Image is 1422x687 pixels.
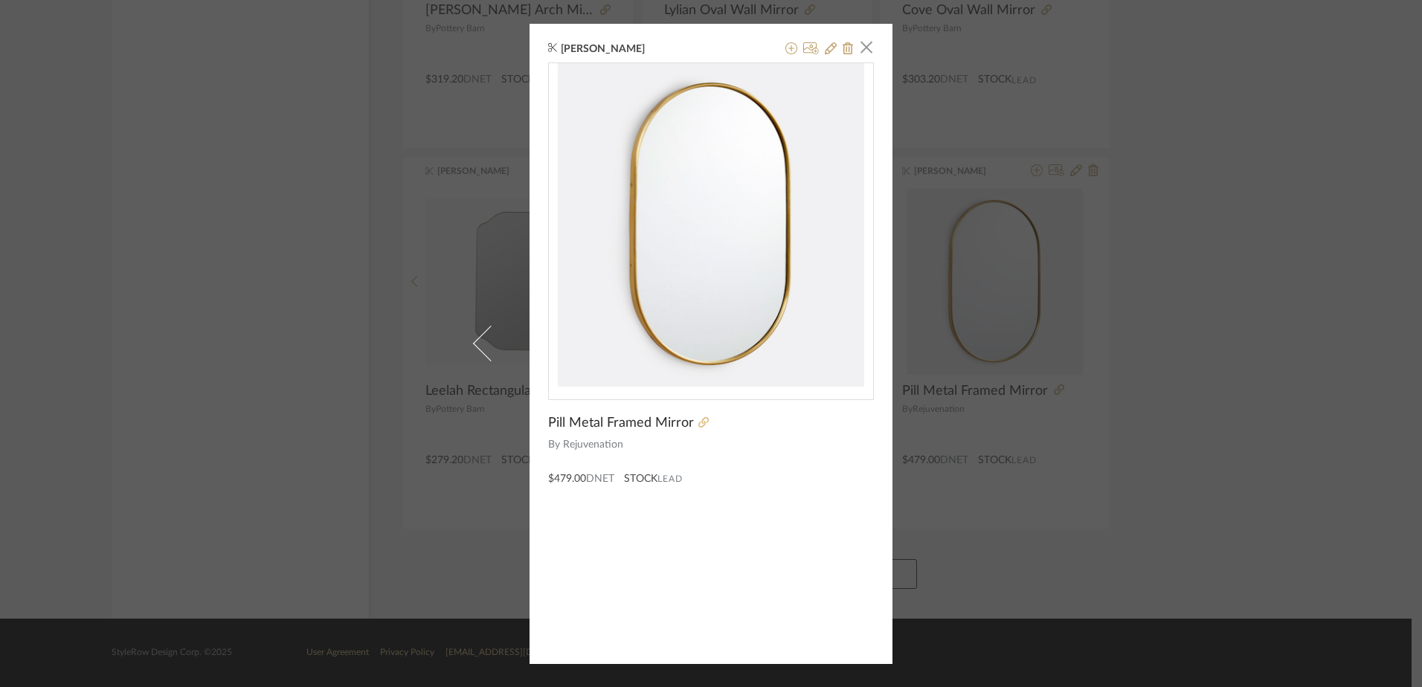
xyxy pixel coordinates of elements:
[548,437,560,453] span: By
[624,471,657,487] span: STOCK
[558,63,865,387] img: e47cae87-d6cd-4d47-8f88-540b1edd050a_436x436.jpg
[563,437,875,453] span: Rejuvenation
[586,474,614,484] span: DNET
[548,474,586,484] span: $479.00
[657,474,683,484] span: Lead
[549,63,873,387] div: 0
[561,42,668,56] span: [PERSON_NAME]
[548,415,694,431] span: Pill Metal Framed Mirror
[852,33,881,62] button: Close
